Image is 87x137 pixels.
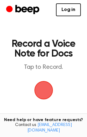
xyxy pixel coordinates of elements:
p: Tap to Record. [11,64,76,71]
span: Contact us [4,123,83,133]
img: Beep Logo [34,81,53,99]
a: [EMAIL_ADDRESS][DOMAIN_NAME] [27,123,72,133]
h1: Record a Voice Note for Docs [11,39,76,59]
a: Beep [6,4,41,16]
a: Log in [56,3,81,16]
